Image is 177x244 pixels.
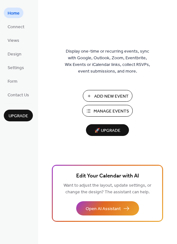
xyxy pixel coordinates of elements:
[83,90,132,102] button: Add New Event
[4,8,23,18] a: Home
[94,93,129,100] span: Add New Event
[8,24,24,30] span: Connect
[8,65,24,71] span: Settings
[4,110,33,121] button: Upgrade
[9,113,28,119] span: Upgrade
[64,181,151,196] span: Want to adjust the layout, update settings, or change the design? The assistant can help.
[8,37,19,44] span: Views
[65,48,150,75] span: Display one-time or recurring events, sync with Google, Outlook, Zoom, Eventbrite, Wix Events or ...
[8,78,17,85] span: Form
[76,201,139,215] button: Open AI Assistant
[4,62,28,73] a: Settings
[94,108,129,115] span: Manage Events
[8,10,20,17] span: Home
[4,21,28,32] a: Connect
[4,48,25,59] a: Design
[90,126,125,135] span: 🚀 Upgrade
[8,92,29,99] span: Contact Us
[8,51,21,58] span: Design
[4,89,33,100] a: Contact Us
[82,105,133,117] button: Manage Events
[4,35,23,45] a: Views
[4,76,21,86] a: Form
[86,124,129,136] button: 🚀 Upgrade
[86,206,121,212] span: Open AI Assistant
[76,172,139,181] span: Edit Your Calendar with AI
